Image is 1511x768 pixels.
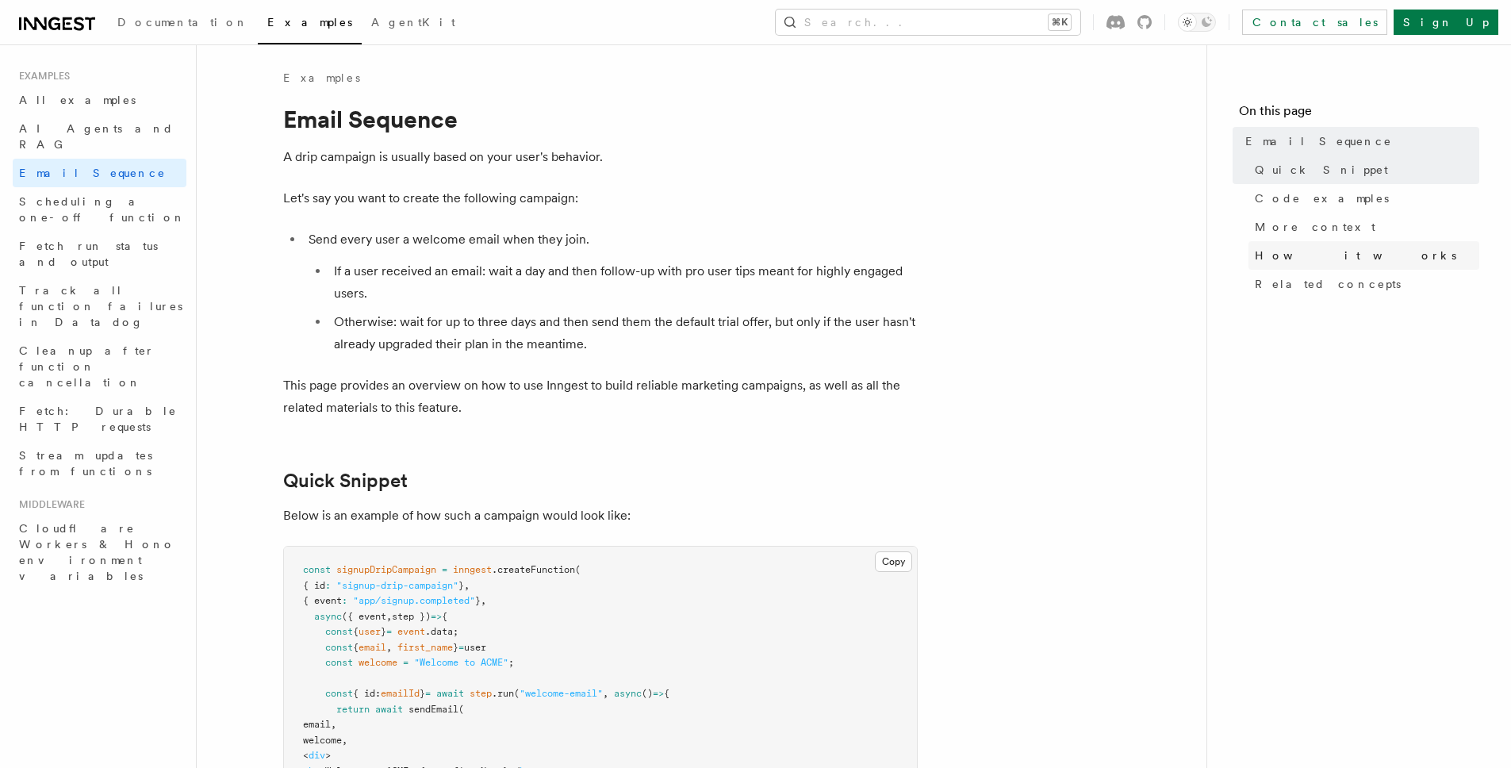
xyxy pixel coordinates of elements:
[325,626,353,637] span: const
[13,397,186,441] a: Fetch: Durable HTTP requests
[442,611,447,622] span: {
[329,260,918,305] li: If a user received an email: wait a day and then follow-up with pro user tips meant for highly en...
[13,187,186,232] a: Scheduling a one-off function
[13,70,70,83] span: Examples
[436,688,464,699] span: await
[458,704,464,715] span: (
[1248,156,1479,184] a: Quick Snippet
[492,688,514,699] span: .run
[267,16,352,29] span: Examples
[283,187,918,209] p: Let's say you want to create the following campaign:
[13,514,186,590] a: Cloudflare Workers & Hono environment variables
[342,595,347,606] span: :
[1248,241,1479,270] a: How it works
[258,5,362,44] a: Examples
[19,405,177,433] span: Fetch: Durable HTTP requests
[329,311,918,355] li: Otherwise: wait for up to three days and then send them the default trial offer, but only if the ...
[442,564,447,575] span: =
[353,626,359,637] span: {
[1239,127,1479,156] a: Email Sequence
[13,276,186,336] a: Track all function failures in Datadog
[19,449,152,478] span: Stream updates from functions
[458,642,464,653] span: =
[425,688,431,699] span: =
[664,688,669,699] span: {
[431,611,442,622] span: =>
[481,595,486,606] span: ,
[283,505,918,527] p: Below is an example of how such a campaign would look like:
[464,642,486,653] span: user
[303,564,331,575] span: const
[1245,133,1392,149] span: Email Sequence
[325,750,331,761] span: >
[325,642,353,653] span: const
[464,580,470,591] span: ,
[776,10,1080,35] button: Search...⌘K
[575,564,581,575] span: (
[19,122,174,151] span: AI Agents and RAG
[314,611,342,622] span: async
[403,657,408,668] span: =
[342,611,386,622] span: ({ event
[303,719,331,730] span: email
[13,232,186,276] a: Fetch run status and output
[1239,102,1479,127] h4: On this page
[453,564,492,575] span: inngest
[397,626,425,637] span: event
[336,564,436,575] span: signupDripCampaign
[19,195,186,224] span: Scheduling a one-off function
[353,642,359,653] span: {
[875,551,912,572] button: Copy
[1049,14,1071,30] kbd: ⌘K
[117,16,248,29] span: Documentation
[520,688,603,699] span: "welcome-email"
[13,159,186,187] a: Email Sequence
[325,688,353,699] span: const
[13,86,186,114] a: All examples
[283,374,918,419] p: This page provides an overview on how to use Inngest to build reliable marketing campaigns, as we...
[1248,270,1479,298] a: Related concepts
[359,626,381,637] span: user
[386,626,392,637] span: =
[453,642,458,653] span: }
[283,470,408,492] a: Quick Snippet
[392,611,431,622] span: step })
[283,70,360,86] a: Examples
[386,611,392,622] span: ,
[397,642,453,653] span: first_name
[386,642,392,653] span: ,
[342,735,347,746] span: ,
[336,580,458,591] span: "signup-drip-campaign"
[425,626,458,637] span: .data;
[1242,10,1387,35] a: Contact sales
[353,595,475,606] span: "app/signup.completed"
[470,688,492,699] span: step
[1255,276,1401,292] span: Related concepts
[325,580,331,591] span: :
[13,114,186,159] a: AI Agents and RAG
[414,657,508,668] span: "Welcome to ACME"
[381,626,386,637] span: }
[1248,184,1479,213] a: Code examples
[19,94,136,106] span: All examples
[303,735,342,746] span: welcome
[1178,13,1216,32] button: Toggle dark mode
[13,336,186,397] a: Cleanup after function cancellation
[336,704,370,715] span: return
[13,441,186,486] a: Stream updates from functions
[309,750,325,761] span: div
[359,657,397,668] span: welcome
[1394,10,1498,35] a: Sign Up
[19,240,158,268] span: Fetch run status and output
[19,284,182,328] span: Track all function failures in Datadog
[642,688,653,699] span: ()
[283,105,918,133] h1: Email Sequence
[653,688,664,699] span: =>
[359,642,386,653] span: email
[19,344,155,389] span: Cleanup after function cancellation
[304,228,918,355] li: Send every user a welcome email when they join.
[303,750,309,761] span: <
[514,688,520,699] span: (
[108,5,258,43] a: Documentation
[381,688,420,699] span: emailId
